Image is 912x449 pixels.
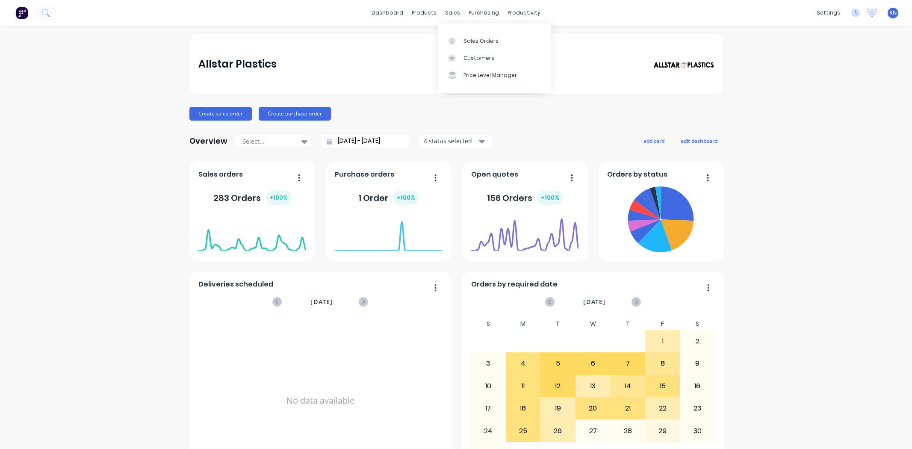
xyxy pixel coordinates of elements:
div: 11 [506,375,540,397]
a: Price Level Manager [438,67,551,84]
span: Open quotes [471,169,518,180]
span: Deliveries scheduled [198,279,273,289]
a: dashboard [367,6,407,19]
span: Orders by status [607,169,667,180]
div: Sales Orders [463,37,499,45]
div: 17 [471,398,505,419]
div: Price Level Manager [463,71,517,79]
div: 3 [471,353,505,374]
button: 4 status selected [419,135,492,148]
div: productivity [503,6,545,19]
div: 19 [541,398,575,419]
button: Create sales order [189,107,252,121]
div: 4 [506,353,540,374]
a: Sales Orders [438,32,551,49]
div: 1 [646,331,680,352]
span: [DATE] [583,297,605,307]
div: 5 [541,353,575,374]
div: sales [441,6,464,19]
div: F [645,318,680,330]
div: + 100 % [393,191,419,205]
div: S [680,318,715,330]
div: + 100 % [537,191,563,205]
div: 1 Order [358,191,419,205]
div: 16 [680,375,714,397]
button: Create purchase order [259,107,331,121]
button: edit dashboard [675,135,723,146]
div: 14 [611,375,645,397]
span: Orders by required date [471,279,558,289]
div: products [407,6,441,19]
span: [DATE] [310,297,333,307]
div: T [610,318,645,330]
div: 12 [541,375,575,397]
div: 10 [471,375,505,397]
div: 26 [541,420,575,441]
img: Allstar Plastics [654,62,714,68]
div: 15 [646,375,680,397]
div: 20 [576,398,610,419]
div: 156 Orders [487,191,563,205]
span: Purchase orders [335,169,394,180]
button: add card [638,135,670,146]
div: 21 [611,398,645,419]
div: T [540,318,576,330]
div: Customers [463,54,494,62]
div: W [576,318,611,330]
div: 7 [611,353,645,374]
div: 283 Orders [213,191,291,205]
div: 28 [611,420,645,441]
a: Customers [438,50,551,67]
div: 13 [576,375,610,397]
div: 25 [506,420,540,441]
div: 6 [576,353,610,374]
div: 8 [646,353,680,374]
div: 23 [680,398,714,419]
div: S [471,318,506,330]
div: 29 [646,420,680,441]
div: 30 [680,420,714,441]
div: 4 status selected [424,136,478,145]
div: purchasing [464,6,503,19]
div: Overview [189,133,227,150]
div: 2 [680,331,714,352]
div: + 100 % [266,191,291,205]
img: Factory [15,6,28,19]
span: Sales orders [198,169,243,180]
div: 18 [506,398,540,419]
div: 24 [471,420,505,441]
div: M [506,318,541,330]
div: Allstar Plastics [198,56,277,73]
div: 9 [680,353,714,374]
span: KN [889,9,897,17]
div: 27 [576,420,610,441]
div: settings [812,6,844,19]
div: 22 [646,398,680,419]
